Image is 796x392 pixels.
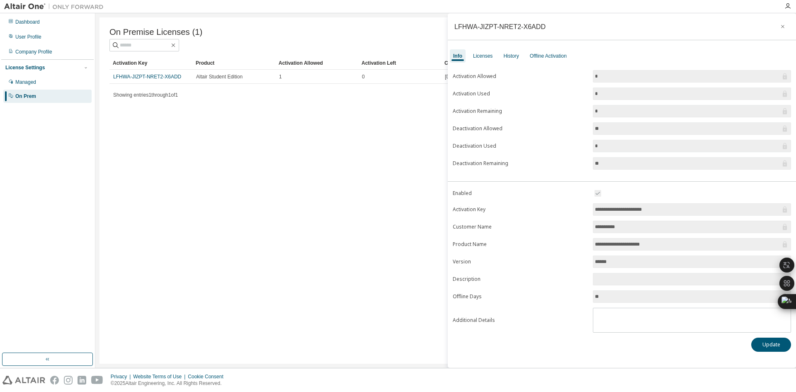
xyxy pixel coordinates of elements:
[2,376,45,385] img: altair_logo.svg
[453,143,588,149] label: Deactivation Used
[445,73,481,80] span: [DATE] 02:35:19
[15,19,40,25] div: Dashboard
[111,380,228,387] p: © 2025 Altair Engineering, Inc. All Rights Reserved.
[109,27,202,37] span: On Premise Licenses (1)
[453,224,588,230] label: Customer Name
[279,73,282,80] span: 1
[453,108,588,114] label: Activation Remaining
[453,276,588,282] label: Description
[64,376,73,385] img: instagram.svg
[15,93,36,100] div: On Prem
[279,56,355,70] div: Activation Allowed
[530,53,567,59] div: Offline Activation
[444,56,745,70] div: Creation Date
[453,190,588,197] label: Enabled
[453,53,462,59] div: Info
[113,56,189,70] div: Activation Key
[196,73,243,80] span: Altair Student Edition
[15,34,41,40] div: User Profile
[4,2,108,11] img: Altair One
[453,160,588,167] label: Deactivation Remaining
[15,49,52,55] div: Company Profile
[113,74,181,80] a: LFHWA-JIZPT-NRET2-X6ADD
[751,338,791,352] button: Update
[453,206,588,213] label: Activation Key
[133,373,188,380] div: Website Terms of Use
[453,125,588,132] label: Deactivation Allowed
[453,90,588,97] label: Activation Used
[362,73,365,80] span: 0
[50,376,59,385] img: facebook.svg
[113,92,178,98] span: Showing entries 1 through 1 of 1
[111,373,133,380] div: Privacy
[91,376,103,385] img: youtube.svg
[15,79,36,85] div: Managed
[503,53,519,59] div: History
[453,258,588,265] label: Version
[5,64,45,71] div: License Settings
[453,317,588,324] label: Additional Details
[453,241,588,248] label: Product Name
[196,56,272,70] div: Product
[78,376,86,385] img: linkedin.svg
[362,56,438,70] div: Activation Left
[473,53,493,59] div: Licenses
[453,293,588,300] label: Offline Days
[188,373,228,380] div: Cookie Consent
[454,23,546,30] div: LFHWA-JIZPT-NRET2-X6ADD
[453,73,588,80] label: Activation Allowed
